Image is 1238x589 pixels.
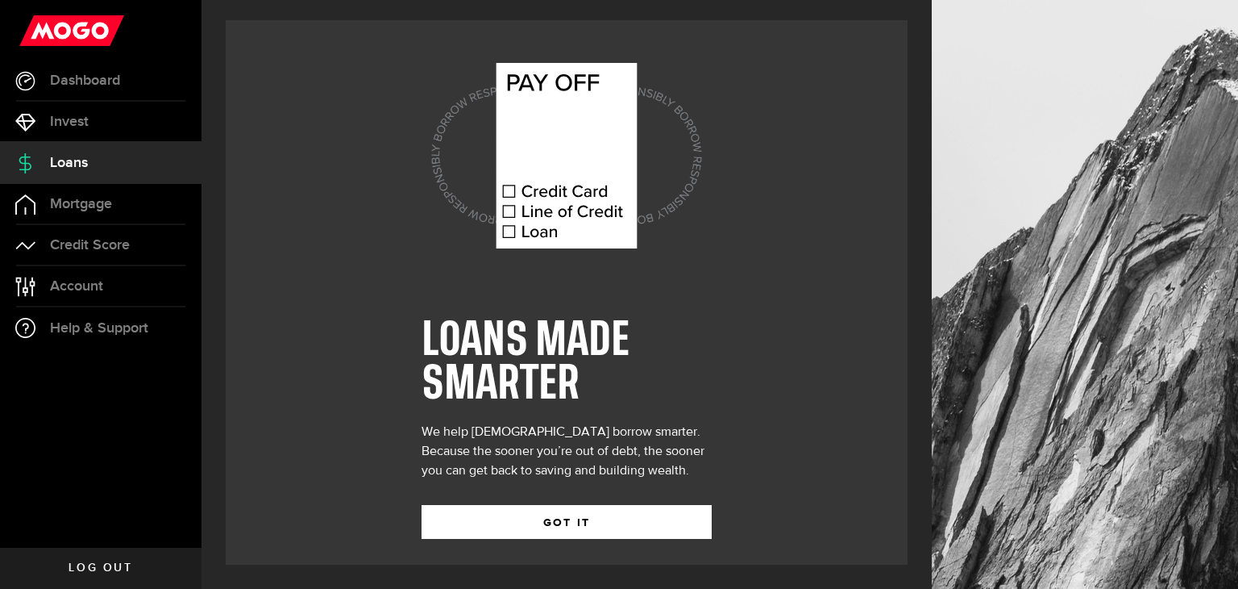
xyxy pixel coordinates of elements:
[50,197,112,211] span: Mortgage
[50,238,130,253] span: Credit Score
[422,423,712,481] div: We help [DEMOGRAPHIC_DATA] borrow smarter. Because the sooner you’re out of debt, the sooner you ...
[69,562,132,574] span: Log out
[50,156,88,170] span: Loans
[422,320,712,407] h1: LOANS MADE SMARTER
[50,279,103,294] span: Account
[50,115,89,129] span: Invest
[422,505,712,539] button: GOT IT
[50,73,120,88] span: Dashboard
[50,321,148,336] span: Help & Support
